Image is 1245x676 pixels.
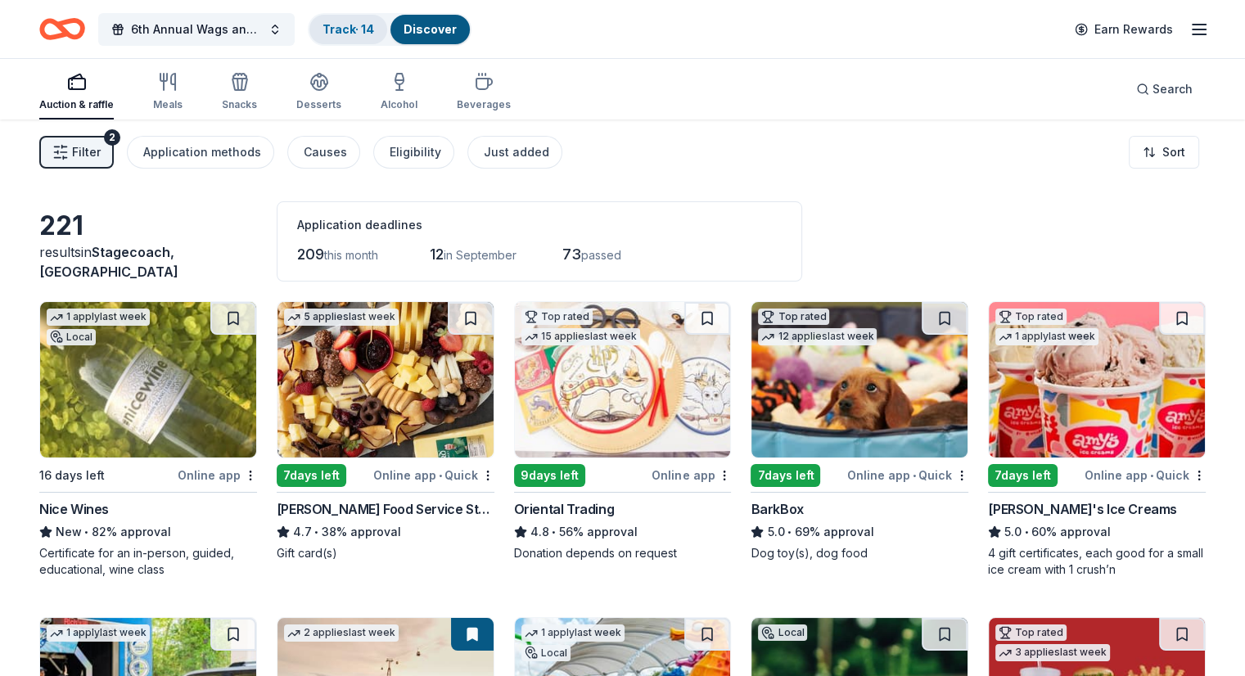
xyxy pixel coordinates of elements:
button: Application methods [127,136,274,169]
div: Desserts [296,98,341,111]
span: 12 [430,246,444,263]
span: • [1150,469,1153,482]
div: 2 [104,129,120,146]
div: Local [521,645,571,661]
span: this month [324,248,378,262]
img: Image for Amy's Ice Creams [989,302,1205,457]
div: Meals [153,98,183,111]
span: Sort [1162,142,1185,162]
a: Image for BarkBoxTop rated12 applieslast week7days leftOnline app•QuickBarkBox5.0•69% approvalDog... [751,301,968,561]
button: Filter2 [39,136,114,169]
span: • [552,525,556,539]
button: 6th Annual Wags and [PERSON_NAME] Casino Night [98,13,295,46]
div: Alcohol [381,98,417,111]
img: Image for Gordon Food Service Store [277,302,494,457]
div: Beverages [457,98,511,111]
div: [PERSON_NAME]'s Ice Creams [988,499,1177,519]
div: 1 apply last week [47,309,150,326]
div: Top rated [758,309,829,325]
span: • [913,469,916,482]
span: 6th Annual Wags and [PERSON_NAME] Casino Night [131,20,262,39]
div: Online app Quick [847,465,968,485]
span: 5.0 [767,522,784,542]
a: Image for Gordon Food Service Store5 applieslast week7days leftOnline app•Quick[PERSON_NAME] Food... [277,301,494,561]
span: Filter [72,142,101,162]
a: Image for Amy's Ice CreamsTop rated1 applylast week7days leftOnline app•Quick[PERSON_NAME]'s Ice ... [988,301,1206,578]
span: in [39,244,178,280]
div: Top rated [521,309,593,325]
div: Local [47,329,96,345]
div: [PERSON_NAME] Food Service Store [277,499,494,519]
a: Image for Nice Wines1 applylast weekLocal16 days leftOnline appNice WinesNew•82% approvalCertific... [39,301,257,578]
span: 4.7 [293,522,312,542]
button: Beverages [457,65,511,119]
span: New [56,522,82,542]
div: 38% approval [277,522,494,542]
img: Image for Nice Wines [40,302,256,457]
div: 7 days left [751,464,820,487]
span: 209 [297,246,324,263]
button: Causes [287,136,360,169]
button: Eligibility [373,136,454,169]
div: 12 applies last week [758,328,877,345]
a: Image for Oriental TradingTop rated15 applieslast week9days leftOnline appOriental Trading4.8•56%... [514,301,732,561]
div: Nice Wines [39,499,109,519]
div: Top rated [995,309,1067,325]
div: 5 applies last week [284,309,399,326]
span: 5.0 [1004,522,1022,542]
div: 56% approval [514,522,732,542]
button: Auction & raffle [39,65,114,119]
div: 9 days left [514,464,585,487]
div: Causes [304,142,347,162]
img: Image for Oriental Trading [515,302,731,457]
a: Discover [404,22,457,36]
div: BarkBox [751,499,803,519]
div: 15 applies last week [521,328,640,345]
div: Local [758,624,807,641]
div: Certificate for an in-person, guided, educational, wine class [39,545,257,578]
span: Stagecoach, [GEOGRAPHIC_DATA] [39,244,178,280]
div: Online app Quick [373,465,494,485]
div: Online app [178,465,257,485]
span: Search [1153,79,1193,99]
div: 1 apply last week [995,328,1098,345]
span: • [787,525,792,539]
div: 3 applies last week [995,644,1110,661]
button: Track· 14Discover [308,13,471,46]
img: Image for BarkBox [751,302,968,457]
button: Alcohol [381,65,417,119]
div: Dog toy(s), dog food [751,545,968,561]
button: Desserts [296,65,341,119]
button: Search [1123,73,1206,106]
div: 7 days left [277,464,346,487]
div: Online app [652,465,731,485]
div: 16 days left [39,466,105,485]
a: Earn Rewards [1065,15,1183,44]
span: in September [444,248,516,262]
div: 60% approval [988,522,1206,542]
div: 1 apply last week [521,624,625,642]
div: 1 apply last week [47,624,150,642]
span: • [314,525,318,539]
div: Application methods [143,142,261,162]
div: Snacks [222,98,257,111]
div: 82% approval [39,522,257,542]
div: Application deadlines [297,215,782,235]
span: • [84,525,88,539]
a: Track· 14 [323,22,374,36]
button: Meals [153,65,183,119]
span: 73 [562,246,581,263]
span: 4.8 [530,522,549,542]
div: Auction & raffle [39,98,114,111]
div: results [39,242,257,282]
span: • [439,469,442,482]
div: Oriental Trading [514,499,615,519]
button: Sort [1129,136,1199,169]
span: passed [581,248,621,262]
div: 7 days left [988,464,1058,487]
div: 2 applies last week [284,624,399,642]
span: • [1025,525,1029,539]
button: Snacks [222,65,257,119]
div: Eligibility [390,142,441,162]
button: Just added [467,136,562,169]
